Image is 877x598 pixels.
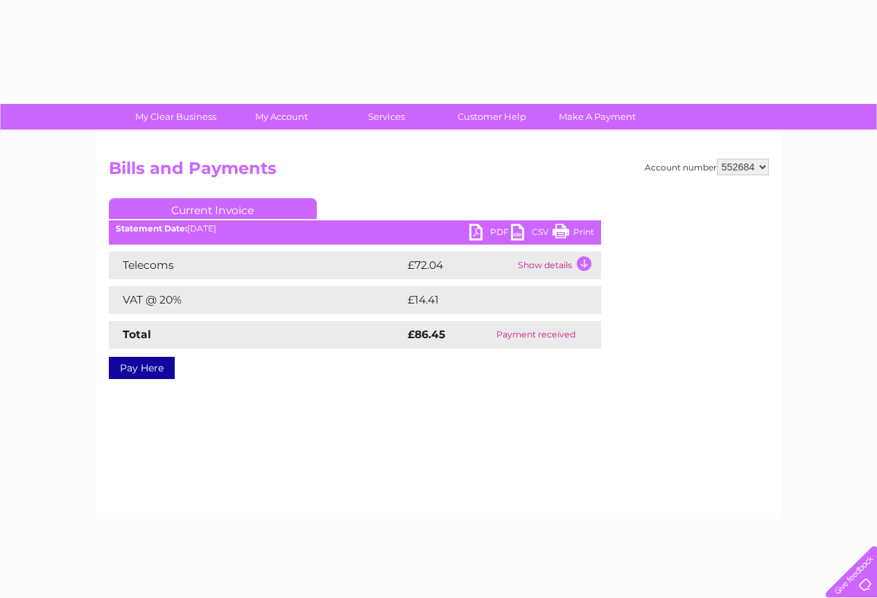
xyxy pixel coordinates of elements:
a: PDF [469,224,511,244]
a: My Account [224,104,338,130]
div: [DATE] [109,224,601,234]
div: Account number [645,159,769,175]
a: My Clear Business [119,104,233,130]
td: £72.04 [404,252,514,279]
a: Pay Here [109,357,175,379]
td: Payment received [471,321,600,349]
td: VAT @ 20% [109,286,404,314]
td: £14.41 [404,286,571,314]
a: CSV [511,224,553,244]
a: Print [553,224,594,244]
a: Make A Payment [540,104,654,130]
a: Customer Help [435,104,549,130]
h2: Bills and Payments [109,159,769,185]
b: Statement Date: [116,223,187,234]
a: Services [329,104,444,130]
strong: £86.45 [408,328,445,341]
td: Show details [514,252,601,279]
strong: Total [123,328,151,341]
td: Telecoms [109,252,404,279]
a: Current Invoice [109,198,317,219]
